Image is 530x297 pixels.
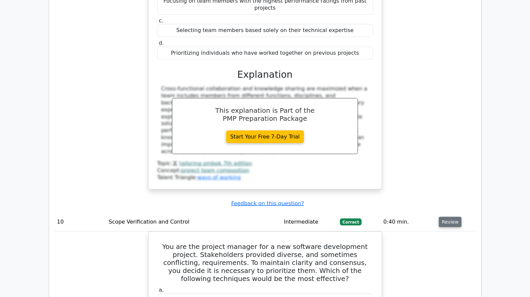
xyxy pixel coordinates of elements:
td: Scope Verification and Control [106,213,282,232]
h5: You are the project manager for a new software development project. Stakeholders provided diverse... [157,243,374,283]
td: 0:40 min. [381,213,436,232]
div: Prioritizing individuals who have worked together on previous projects [157,47,373,60]
a: Feedback on this question? [231,200,304,207]
div: Talent Triangle: [157,160,373,181]
span: c. [159,17,164,24]
span: a. [159,287,164,293]
span: Correct [340,219,362,225]
a: Start Your Free 7-Day Trial [226,130,304,143]
td: 10 [54,213,106,232]
span: d. [159,40,164,46]
td: Intermediate [281,213,337,232]
div: Selecting team members based solely on their technical expertise [157,24,373,37]
div: Concept: [157,167,373,174]
a: project team composition [181,167,249,174]
div: Cross-functional collaboration and knowledge sharing are maximized when a team includes members f... [161,85,369,155]
div: Topic: [157,160,373,167]
a: ways of working [197,174,241,181]
button: Review [439,217,462,227]
h3: Explanation [161,69,369,80]
a: tailoring pmbok 7th edition [179,160,252,167]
